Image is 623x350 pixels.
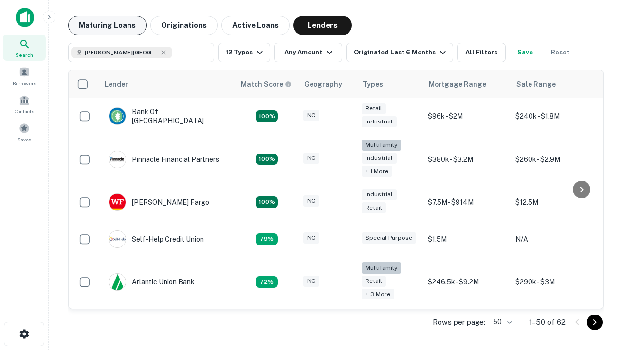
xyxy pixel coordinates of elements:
a: Borrowers [3,63,46,89]
a: Contacts [3,91,46,117]
div: Multifamily [362,140,401,151]
td: N/A [511,221,598,258]
span: Borrowers [13,79,36,87]
img: picture [109,108,126,124]
button: Reset [545,43,576,62]
div: Multifamily [362,262,401,274]
a: Search [3,35,46,61]
button: 12 Types [218,43,270,62]
div: Geography [304,78,342,90]
a: Saved [3,119,46,145]
div: Bank Of [GEOGRAPHIC_DATA] [109,107,225,125]
div: Originated Last 6 Months [354,47,449,58]
span: Search [16,51,33,59]
td: $380k - $3.2M [423,135,511,184]
th: Types [357,70,423,98]
td: $7.5M - $914M [423,184,511,221]
div: Industrial [362,189,397,200]
div: Special Purpose [362,232,416,244]
div: Types [363,78,383,90]
span: Saved [18,136,32,143]
td: $200k - $3.3M [423,306,511,343]
div: Mortgage Range [429,78,486,90]
div: Retail [362,103,386,114]
div: Capitalize uses an advanced AI algorithm to match your search with the best lender. The match sco... [241,79,292,89]
img: picture [109,274,126,290]
div: Pinnacle Financial Partners [109,151,219,168]
div: + 1 more [362,166,392,177]
div: NC [303,195,319,207]
div: Retail [362,202,386,213]
button: All Filters [457,43,506,62]
div: NC [303,153,319,164]
span: [PERSON_NAME][GEOGRAPHIC_DATA], [GEOGRAPHIC_DATA] [85,48,158,57]
div: + 3 more [362,289,394,300]
div: NC [303,232,319,244]
th: Capitalize uses an advanced AI algorithm to match your search with the best lender. The match sco... [235,70,298,98]
div: Retail [362,276,386,287]
th: Sale Range [511,70,598,98]
button: Originations [150,16,218,35]
div: Matching Properties: 25, hasApolloMatch: undefined [256,154,278,165]
td: $260k - $2.9M [511,135,598,184]
div: Matching Properties: 15, hasApolloMatch: undefined [256,196,278,208]
img: picture [109,231,126,247]
button: Save your search to get updates of matches that match your search criteria. [510,43,541,62]
div: Matching Properties: 11, hasApolloMatch: undefined [256,233,278,245]
div: Atlantic Union Bank [109,273,195,291]
p: Rows per page: [433,316,485,328]
td: $240k - $1.8M [511,98,598,135]
img: picture [109,194,126,210]
p: 1–50 of 62 [529,316,566,328]
div: Industrial [362,116,397,127]
th: Mortgage Range [423,70,511,98]
div: Industrial [362,153,397,164]
div: [PERSON_NAME] Fargo [109,193,209,211]
th: Geography [298,70,357,98]
button: Originated Last 6 Months [346,43,453,62]
div: NC [303,276,319,287]
td: $246.5k - $9.2M [423,258,511,307]
td: $480k - $3.1M [511,306,598,343]
button: Lenders [293,16,352,35]
div: Lender [105,78,128,90]
td: $12.5M [511,184,598,221]
td: $96k - $2M [423,98,511,135]
th: Lender [99,70,235,98]
img: picture [109,151,126,168]
td: $1.5M [423,221,511,258]
button: Active Loans [221,16,290,35]
div: 50 [489,315,513,329]
div: Matching Properties: 14, hasApolloMatch: undefined [256,110,278,122]
td: $290k - $3M [511,258,598,307]
button: Maturing Loans [68,16,147,35]
button: Go to next page [587,315,603,330]
img: capitalize-icon.png [16,8,34,27]
div: NC [303,110,319,121]
div: Matching Properties: 10, hasApolloMatch: undefined [256,276,278,288]
button: Any Amount [274,43,342,62]
iframe: Chat Widget [574,272,623,319]
div: Sale Range [516,78,556,90]
h6: Match Score [241,79,290,89]
div: Self-help Credit Union [109,230,204,248]
span: Contacts [15,107,34,115]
